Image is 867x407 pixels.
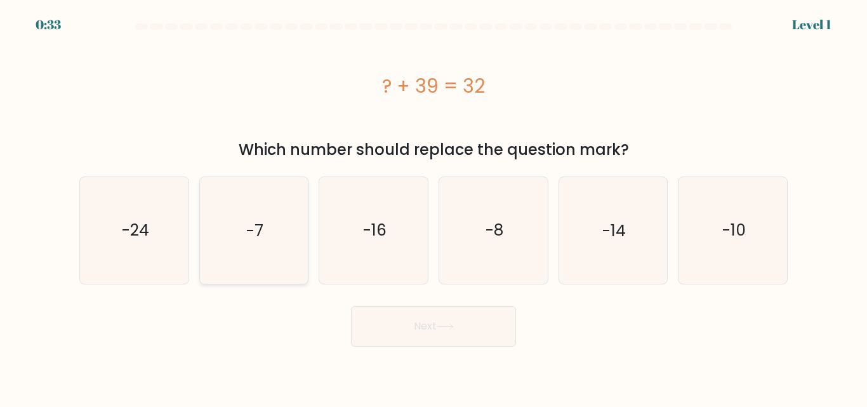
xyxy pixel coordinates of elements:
div: ? + 39 = 32 [79,72,788,100]
text: -8 [486,219,503,241]
div: Level 1 [792,15,831,34]
div: Which number should replace the question mark? [87,138,780,161]
button: Next [351,306,516,347]
text: -10 [722,219,746,241]
text: -24 [121,219,149,241]
text: -14 [602,219,626,241]
text: -16 [363,219,387,241]
div: 0:33 [36,15,61,34]
text: -7 [246,219,263,241]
